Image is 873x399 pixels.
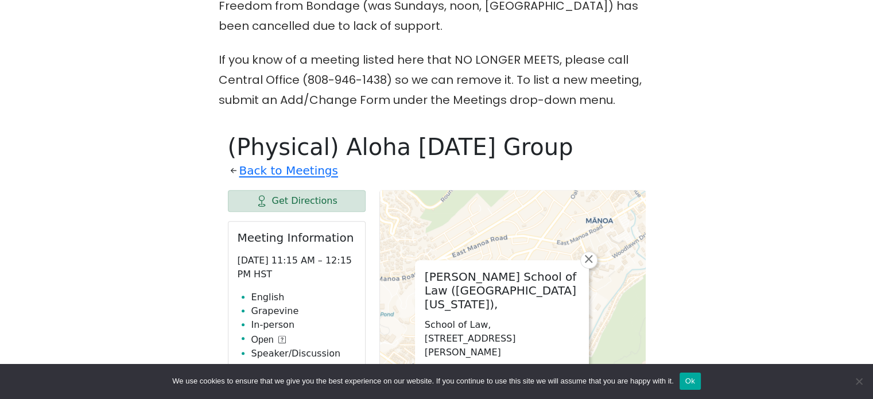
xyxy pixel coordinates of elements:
span: × [583,252,595,266]
p: If you know of a meeting listed here that NO LONGER MEETS, please call Central Office (808-946-14... [219,50,655,110]
li: Speaker/Discussion [251,347,356,361]
button: Ok [680,373,701,390]
p: [DATE] 11:15 AM – 12:15 PM HST [238,254,356,281]
span: We use cookies to ensure that we give you the best experience on our website. If you continue to ... [172,375,673,387]
span: No [853,375,864,387]
span: Open [251,333,274,347]
li: In-person [251,318,356,332]
a: Close popup [580,251,597,269]
a: Get Directions [228,190,366,212]
h2: [PERSON_NAME] School of Law ([GEOGRAPHIC_DATA][US_STATE]), [425,270,579,311]
a: Back to Meetings [239,161,338,181]
h2: Meeting Information [238,231,356,245]
p: School of Law, [STREET_ADDRESS][PERSON_NAME] [425,318,579,359]
li: English [251,290,356,304]
li: Grapevine [251,304,356,318]
h1: (Physical) Aloha [DATE] Group [228,133,646,161]
button: Open [251,333,286,347]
